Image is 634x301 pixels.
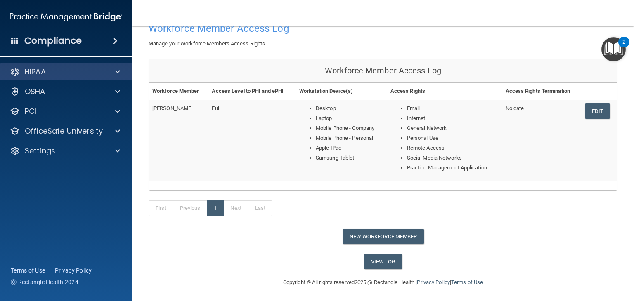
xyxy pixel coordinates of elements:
a: Terms of Use [11,266,45,275]
div: Workforce Member Access Log [149,59,617,83]
th: Access Rights Termination [502,83,582,100]
th: Workforce Member [149,83,208,100]
h4: Compliance [24,35,82,47]
a: PCI [10,106,120,116]
a: Terms of Use [451,279,483,285]
span: No date [506,105,524,111]
li: Remote Access [407,143,499,153]
a: Settings [10,146,120,156]
span: [PERSON_NAME] [152,105,192,111]
a: OfficeSafe University [10,126,120,136]
p: Settings [25,146,55,156]
li: Samsung Tablet [316,153,384,163]
li: Apple IPad [316,143,384,153]
span: Full [212,105,220,111]
p: HIPAA [25,67,46,77]
div: 2 [622,42,625,53]
li: Social Media Networks [407,153,499,163]
p: OSHA [25,87,45,96]
a: Next [223,200,248,216]
div: Copyright © All rights reserved 2025 @ Rectangle Health | | [232,269,534,296]
li: General Network [407,123,499,133]
a: Privacy Policy [55,266,92,275]
th: Access Rights [387,83,502,100]
span: Ⓒ Rectangle Health 2024 [11,278,78,286]
a: First [149,200,173,216]
li: Personal Use [407,133,499,143]
button: Open Resource Center, 2 new notifications [601,37,626,61]
iframe: Drift Widget Chat Controller [492,247,624,280]
a: HIPAA [10,67,120,77]
li: Mobile Phone - Company [316,123,384,133]
li: Email [407,103,499,113]
a: OSHA [10,87,120,96]
h4: Workforce Member Access Log [149,23,377,34]
p: OfficeSafe University [25,126,103,136]
li: Mobile Phone - Personal [316,133,384,143]
li: Desktop [316,103,384,113]
a: View Log [364,254,402,269]
span: Manage your Workforce Members Access Rights. [149,40,266,47]
button: New Workforce Member [343,229,424,244]
a: Last [248,200,272,216]
th: Workstation Device(s) [296,83,387,100]
img: PMB logo [10,9,122,25]
li: Laptop [316,113,384,123]
a: 1 [207,200,224,216]
th: Access Level to PHI and ePHI [208,83,296,100]
li: Internet [407,113,499,123]
li: Practice Management Application [407,163,499,173]
p: PCI [25,106,36,116]
a: Previous [173,200,208,216]
a: Edit [585,103,610,119]
a: Privacy Policy [417,279,449,285]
